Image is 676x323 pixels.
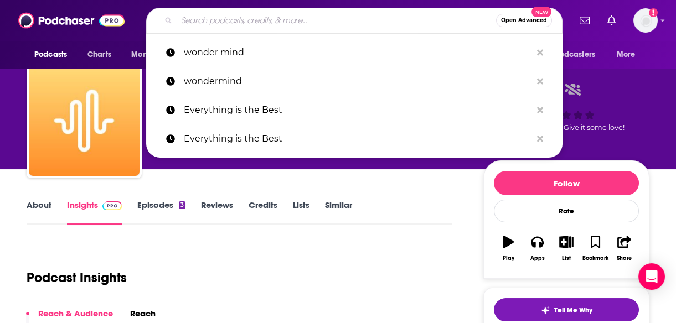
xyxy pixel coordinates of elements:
[34,47,67,62] span: Podcasts
[67,200,122,225] a: InsightsPodchaser Pro
[146,124,563,153] a: Everything is the Best
[603,11,620,30] a: Show notifications dropdown
[38,308,113,319] p: Reach & Audience
[27,44,81,65] button: open menu
[87,47,111,62] span: Charts
[530,255,545,262] div: Apps
[508,123,625,132] span: Good podcast? Give it some love!
[582,255,608,262] div: Bookmark
[542,47,595,62] span: For Podcasters
[184,67,531,96] p: wondermind
[184,96,531,124] p: Everything is the Best
[146,38,563,67] a: wonder mind
[501,18,547,23] span: Open Advanced
[146,67,563,96] a: wondermind
[535,44,611,65] button: open menu
[638,263,665,290] div: Open Intercom Messenger
[494,298,639,321] button: tell me why sparkleTell Me Why
[494,200,639,222] div: Rate
[249,200,277,225] a: Credits
[293,200,309,225] a: Lists
[562,255,571,262] div: List
[131,47,171,62] span: Monitoring
[146,8,563,33] div: Search podcasts, credits, & more...
[137,200,185,225] a: Episodes3
[633,8,658,33] img: User Profile
[184,38,531,67] p: wonder mind
[29,65,140,176] img: Wonder Mind of Mine
[581,228,610,268] button: Bookmark
[27,269,127,286] h1: Podcast Insights
[130,308,156,319] h2: Reach
[27,200,51,225] a: About
[496,14,552,27] button: Open AdvancedNew
[18,10,125,31] img: Podchaser - Follow, Share and Rate Podcasts
[609,44,649,65] button: open menu
[633,8,658,33] button: Show profile menu
[184,124,531,153] p: Everything is the Best
[554,306,592,315] span: Tell Me Why
[503,255,514,262] div: Play
[617,47,636,62] span: More
[649,8,658,17] svg: Add a profile image
[552,228,581,268] button: List
[179,201,185,209] div: 3
[80,44,118,65] a: Charts
[523,228,551,268] button: Apps
[102,201,122,210] img: Podchaser Pro
[325,200,352,225] a: Similar
[123,44,185,65] button: open menu
[541,306,550,315] img: tell me why sparkle
[483,73,649,142] div: Good podcast? Give it some love!
[146,96,563,124] a: Everything is the Best
[494,171,639,195] button: Follow
[633,8,658,33] span: Logged in as megcassidy
[177,12,496,29] input: Search podcasts, credits, & more...
[201,200,233,225] a: Reviews
[617,255,632,262] div: Share
[575,11,594,30] a: Show notifications dropdown
[494,228,523,268] button: Play
[610,228,639,268] button: Share
[531,7,551,17] span: New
